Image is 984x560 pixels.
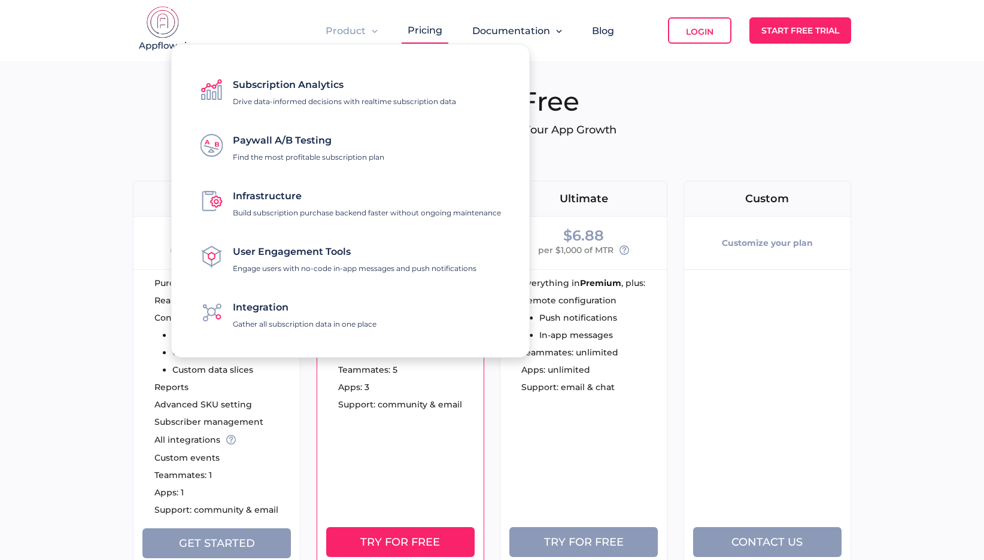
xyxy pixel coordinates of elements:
span: Try for free [360,535,440,549]
a: Paywall A/B TestingFind the most profitable subscription plan [201,129,384,162]
button: Documentation [472,25,562,36]
span: Apps: unlimited [521,366,590,374]
span: Purchase SDK [154,279,215,287]
span: Try for free [544,535,624,549]
a: Blog [592,25,614,36]
span: Real-time dashboard [154,296,245,305]
li: Cohort analysis [172,348,253,357]
div: Everything in , plus: [521,279,667,287]
span: Paywall A/B Testing [233,135,332,146]
span: Teammates: 1 [154,471,212,479]
ul: Configurator [154,314,253,374]
button: Try for free [326,527,475,557]
li: In-app messages [539,331,617,339]
a: Subscription AnalyticsDrive data-informed decisions with realtime subscription data [201,73,456,106]
a: Start Free Trial [749,17,851,44]
a: User Engagement ToolsEngage users with no-code in-app messages and push notifications [201,240,476,273]
span: up to $10,000 MTR [170,243,248,257]
img: icon-integrate-with-other-tools [201,301,223,324]
strong: Premium [580,279,621,287]
li: Push notifications [539,314,617,322]
img: appflow.ai-logo [133,6,193,54]
div: Customize your plan [722,229,813,257]
span: All integrations [154,436,220,444]
button: Get Started [142,528,291,558]
p: Gather all subscription data in one place [233,319,376,328]
p: Find the most profitable subscription plan [233,153,384,162]
li: Custom data slices [172,366,253,374]
div: $6.88 [563,229,604,243]
span: Subscription Analytics [233,79,344,90]
p: Drive data-informed decisions with realtime subscription data [233,97,456,106]
button: Try for free [509,527,658,557]
span: User Engagement Tools [233,246,351,257]
img: icon-paywall-a-b-testing [201,134,223,157]
h1: Start for Free [133,85,851,117]
div: Basic [133,193,300,204]
span: Product [326,25,366,36]
span: Teammates: 5 [338,366,397,374]
span: Advanced SKU setting [154,400,252,409]
span: Support: community & email [154,506,278,514]
img: icon-user-engagement-tools [201,245,223,268]
p: Engage users with no-code in-app messages and push notifications [233,264,476,273]
p: Build subscription purchase backend faster without ongoing maintenance [233,208,501,217]
span: per $1,000 of MTR [538,243,614,257]
div: Custom [684,193,851,204]
p: Competitive Pricing to Drive Your App Growth [133,123,851,136]
span: Apps: 3 [338,383,369,391]
span: Reports [154,383,189,391]
span: Documentation [472,25,550,36]
span: Apps: 1 [154,488,184,497]
a: Pricing [408,25,442,36]
span: Support: community & email [338,400,462,409]
a: Login [668,17,731,44]
span: Infrastructure [233,190,302,202]
span: Subscriber management [154,418,263,426]
span: Get Started [179,537,255,550]
span: Support: email & chat [521,383,615,391]
a: InfrastructureBuild subscription purchase backend faster without ongoing maintenance [201,184,501,217]
img: icon-subscription-data-graph [201,78,223,101]
span: Teammates: unlimited [521,348,618,357]
div: Ultimate [500,193,667,204]
span: Integration [233,302,288,313]
ul: Remote configuration [521,296,617,339]
button: Contact us [693,527,842,557]
img: icon-subscription-infrastructure [201,190,223,212]
a: IntegrationGather all subscription data in one place [201,296,376,328]
button: Product [326,25,378,36]
span: Custom events [154,454,220,462]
